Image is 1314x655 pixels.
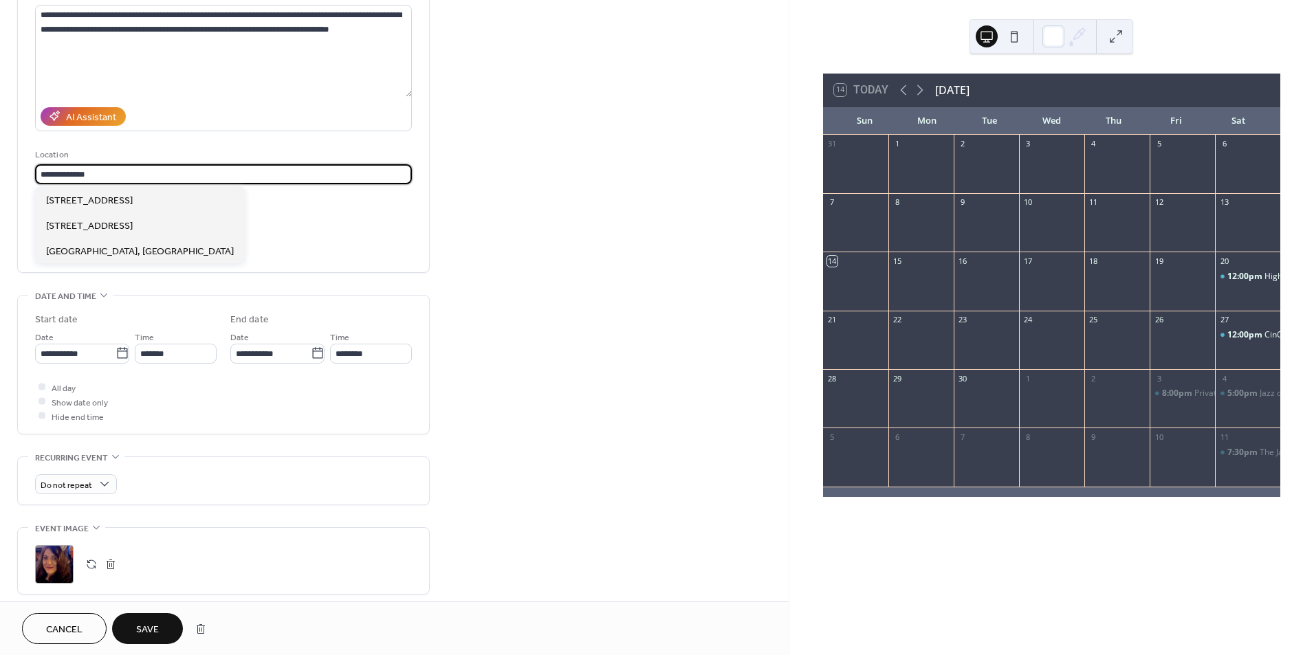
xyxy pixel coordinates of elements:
div: 13 [1219,197,1229,208]
span: [STREET_ADDRESS] [46,193,133,208]
div: Fri [1145,107,1207,135]
div: 6 [893,432,903,442]
div: 21 [827,315,837,325]
span: [GEOGRAPHIC_DATA], [GEOGRAPHIC_DATA] [46,244,234,258]
div: Mon [896,107,958,135]
span: Time [135,330,154,344]
div: 1 [893,139,903,149]
div: 4 [1219,373,1229,384]
div: 3 [1023,139,1033,149]
button: AI Assistant [41,107,126,126]
div: 31 [827,139,837,149]
span: 7:30pm [1227,447,1260,458]
div: 10 [1023,197,1033,208]
div: Tue [959,107,1020,135]
div: 2 [958,139,968,149]
span: 8:00pm [1162,388,1194,399]
button: Cancel [22,613,107,644]
div: High Stakes Harley-Davidson [1215,271,1280,282]
div: Start date [35,313,78,327]
div: 2 [1088,373,1099,384]
div: 12 [1154,197,1164,208]
div: 23 [958,315,968,325]
div: 24 [1023,315,1033,325]
div: 8 [1023,432,1033,442]
div: 28 [827,373,837,384]
div: 14 [827,256,837,266]
div: ; [35,545,74,584]
div: 30 [958,373,968,384]
span: Show date only [52,395,108,410]
div: 11 [1219,432,1229,442]
div: 9 [1088,432,1099,442]
div: Sun [834,107,896,135]
div: 1 [1023,373,1033,384]
div: 17 [1023,256,1033,266]
span: Date and time [35,289,96,304]
div: 27 [1219,315,1229,325]
div: 18 [1088,256,1099,266]
div: 9 [958,197,968,208]
div: End date [230,313,269,327]
div: Thu [1083,107,1145,135]
div: Jazz on the Lawn at St Simon Church [1215,388,1280,399]
div: 7 [958,432,968,442]
div: 29 [893,373,903,384]
span: Save [136,623,159,637]
span: Cancel [46,623,83,637]
div: 19 [1154,256,1164,266]
div: 6 [1219,139,1229,149]
div: 26 [1154,315,1164,325]
div: 25 [1088,315,1099,325]
div: 7 [827,197,837,208]
span: Hide end time [52,410,104,424]
div: Sat [1207,107,1269,135]
div: 5 [1154,139,1164,149]
div: Private Party [1150,388,1215,399]
span: All day [52,381,76,395]
span: Date [230,330,249,344]
button: Save [112,613,183,644]
div: 22 [893,315,903,325]
span: 5:00pm [1227,388,1260,399]
span: Date [35,330,54,344]
div: AI Assistant [66,110,116,124]
div: 15 [893,256,903,266]
div: 4 [1088,139,1099,149]
span: 12:00pm [1227,271,1264,282]
span: Time [330,330,349,344]
div: 11 [1088,197,1099,208]
div: 5 [827,432,837,442]
span: Event image [35,522,89,536]
div: 3 [1154,373,1164,384]
div: 10 [1154,432,1164,442]
div: The Jasz Spoon Cantina [1215,447,1280,458]
div: [DATE] [935,82,970,98]
div: CinCity Harley-Davidson [1215,329,1280,341]
div: 20 [1219,256,1229,266]
span: [STREET_ADDRESS] [46,219,133,233]
div: Private Party [1194,388,1243,399]
div: Wed [1020,107,1082,135]
div: 8 [893,197,903,208]
span: Do not repeat [41,477,92,493]
div: 16 [958,256,968,266]
span: 12:00pm [1227,329,1264,341]
div: Location [35,148,409,162]
span: Recurring event [35,451,108,465]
